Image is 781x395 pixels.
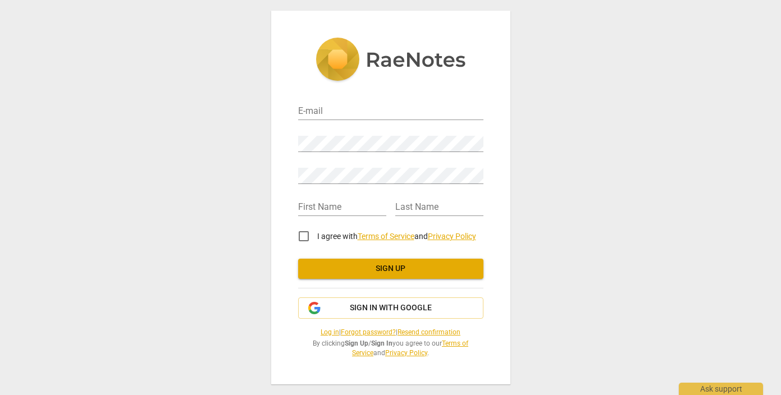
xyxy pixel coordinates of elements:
span: Sign in with Google [350,302,432,314]
img: 5ac2273c67554f335776073100b6d88f.svg [316,38,466,84]
a: Terms of Service [358,232,414,241]
span: I agree with and [317,232,476,241]
div: Ask support [679,383,763,395]
a: Privacy Policy [428,232,476,241]
span: | | [298,328,483,337]
button: Sign in with Google [298,297,483,319]
b: Sign In [371,339,392,347]
b: Sign Up [345,339,368,347]
span: By clicking / you agree to our and . [298,339,483,357]
a: Forgot password? [341,328,396,336]
a: Resend confirmation [398,328,460,336]
a: Log in [321,328,339,336]
a: Terms of Service [352,339,468,357]
span: Sign up [307,263,474,274]
a: Privacy Policy [385,349,427,357]
button: Sign up [298,259,483,279]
